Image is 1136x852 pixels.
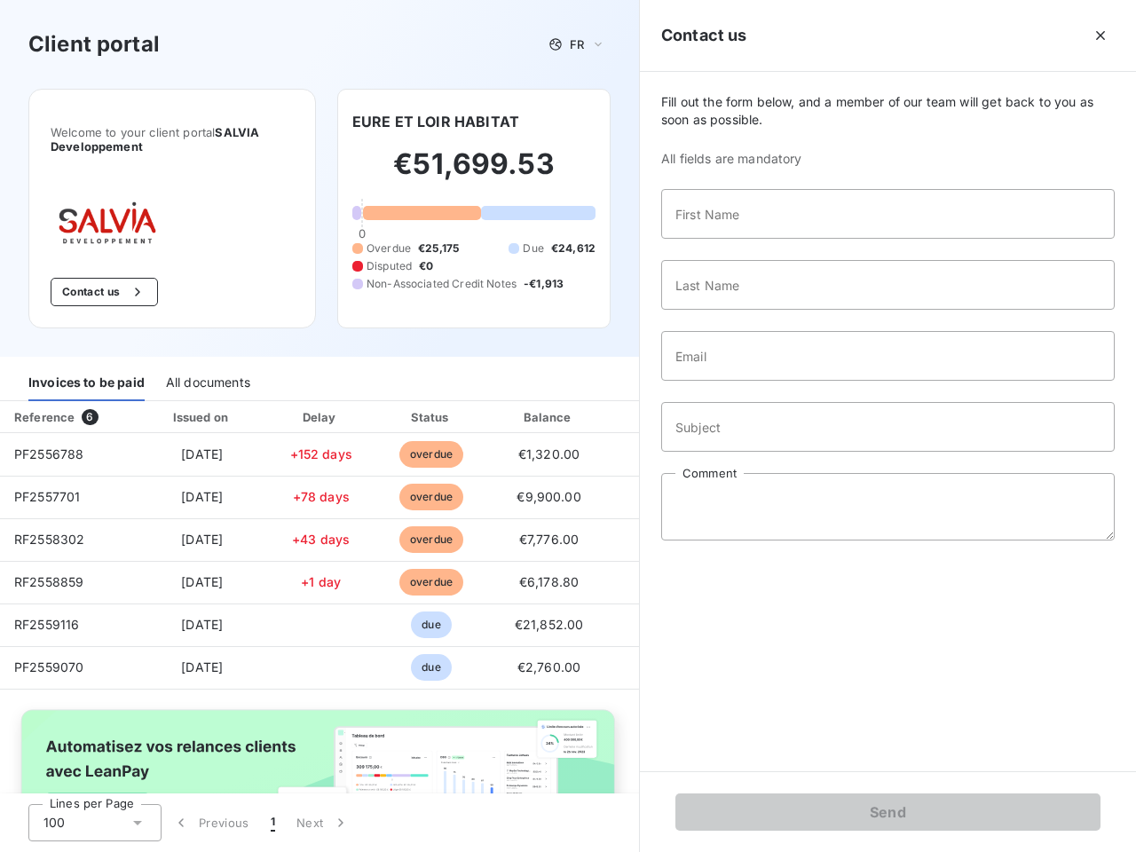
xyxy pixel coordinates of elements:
[286,804,360,841] button: Next
[292,532,350,547] span: +43 days
[519,574,579,589] span: €6,178.80
[519,532,579,547] span: €7,776.00
[51,196,164,249] img: Company logo
[14,489,80,504] span: PF2557701
[517,659,580,674] span: €2,760.00
[293,489,350,504] span: +78 days
[271,814,275,832] span: 1
[43,814,65,832] span: 100
[411,611,451,638] span: due
[614,408,704,426] div: PDF
[367,276,517,292] span: Non-Associated Credit Notes
[661,402,1115,452] input: placeholder
[399,484,463,510] span: overdue
[515,617,584,632] span: €21,852.00
[359,226,366,241] span: 0
[661,150,1115,168] span: All fields are mandatory
[551,241,596,256] span: €24,612
[181,532,223,547] span: [DATE]
[418,241,459,256] span: €25,175
[523,241,543,256] span: Due
[14,574,83,589] span: RF2558859
[51,278,158,306] button: Contact us
[141,408,264,426] div: Issued on
[661,260,1115,310] input: placeholder
[661,189,1115,239] input: placeholder
[301,574,341,589] span: +1 day
[399,569,463,596] span: overdue
[290,446,352,461] span: +152 days
[28,364,145,401] div: Invoices to be paid
[399,526,463,553] span: overdue
[518,446,580,461] span: €1,320.00
[661,23,747,48] h5: Contact us
[399,441,463,468] span: overdue
[492,408,607,426] div: Balance
[661,331,1115,381] input: placeholder
[367,241,411,256] span: Overdue
[367,258,412,274] span: Disputed
[82,409,98,425] span: 6
[271,408,372,426] div: Delay
[181,659,223,674] span: [DATE]
[570,37,584,51] span: FR
[260,804,286,841] button: 1
[411,654,451,681] span: due
[517,489,580,504] span: €9,900.00
[181,489,223,504] span: [DATE]
[181,574,223,589] span: [DATE]
[14,410,75,424] div: Reference
[379,408,485,426] div: Status
[661,93,1115,129] span: Fill out the form below, and a member of our team will get back to you as soon as possible.
[14,659,83,674] span: PF2559070
[51,125,259,154] span: SALVIA Developpement
[14,617,79,632] span: RF2559116
[675,793,1100,831] button: Send
[524,276,564,292] span: -€1,913
[51,125,294,154] span: Welcome to your client portal
[181,617,223,632] span: [DATE]
[352,111,519,132] h6: EURE ET LOIR HABITAT
[14,446,83,461] span: PF2556788
[162,804,260,841] button: Previous
[166,364,250,401] div: All documents
[419,258,433,274] span: €0
[352,146,596,200] h2: €51,699.53
[14,532,84,547] span: RF2558302
[28,28,160,60] h3: Client portal
[181,446,223,461] span: [DATE]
